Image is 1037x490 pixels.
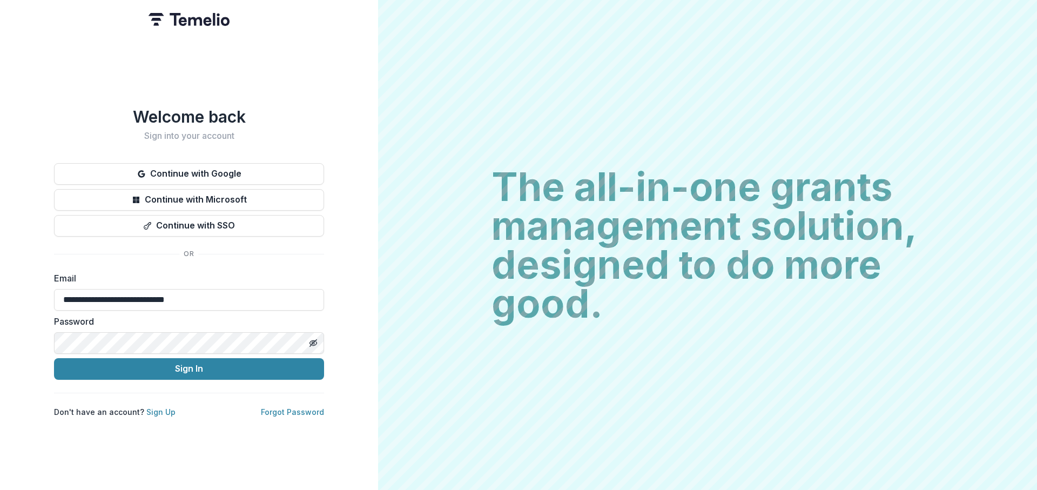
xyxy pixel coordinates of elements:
h1: Welcome back [54,107,324,126]
button: Continue with Microsoft [54,189,324,211]
p: Don't have an account? [54,406,176,418]
button: Continue with Google [54,163,324,185]
h2: Sign into your account [54,131,324,141]
button: Toggle password visibility [305,334,322,352]
button: Sign In [54,358,324,380]
label: Password [54,315,318,328]
a: Sign Up [146,407,176,417]
label: Email [54,272,318,285]
a: Forgot Password [261,407,324,417]
button: Continue with SSO [54,215,324,237]
img: Temelio [149,13,230,26]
